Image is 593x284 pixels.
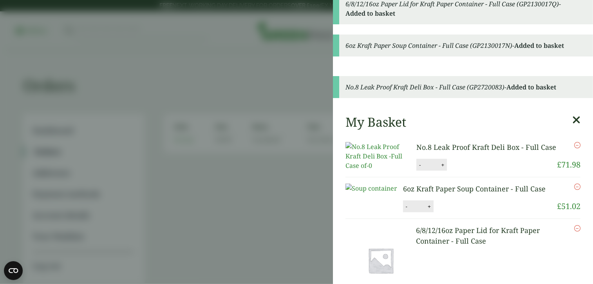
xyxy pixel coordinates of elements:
[557,201,580,211] bdi: 51.02
[439,162,447,168] button: +
[574,184,580,190] a: Remove this item
[574,225,580,231] a: Remove this item
[333,35,593,56] div: -
[345,142,416,170] img: No.8 Leak Proof Kraft Deli Box -Full Case of-0
[345,83,504,91] em: No.8 Leak Proof Kraft Deli Box - Full Case (GP2720083)
[557,201,561,211] span: £
[333,76,593,98] div: -
[345,41,512,50] em: 6oz Kraft Paper Soup Container - Full Case (GP2130017N)
[345,9,395,18] strong: Added to basket
[416,142,556,152] a: No.8 Leak Proof Kraft Deli Box - Full Case
[557,159,580,170] bdi: 71.98
[4,261,23,280] button: Open CMP widget
[557,159,561,170] span: £
[416,226,540,246] a: 6/8/12/16oz Paper Lid for Kraft Paper Container - Full Case
[417,162,423,168] button: -
[514,41,564,50] strong: Added to basket
[403,184,546,193] a: 6oz Kraft Paper Soup Container - Full Case
[506,83,556,91] strong: Added to basket
[425,203,433,210] button: +
[345,115,406,129] h2: My Basket
[574,142,580,148] a: Remove this item
[403,203,410,210] button: -
[345,184,397,193] img: Soup container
